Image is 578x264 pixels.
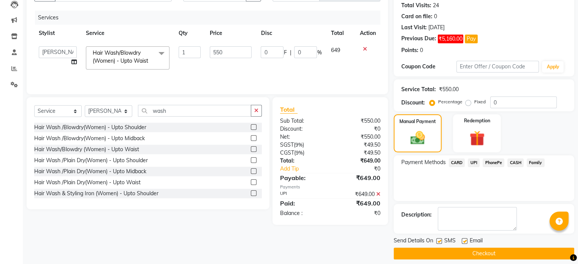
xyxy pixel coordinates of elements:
label: Fixed [474,98,486,105]
button: Checkout [394,248,574,259]
div: Previous Due: [401,35,436,43]
label: Percentage [438,98,462,105]
th: Disc [256,25,326,42]
div: ( ) [274,141,330,149]
div: Discount: [274,125,330,133]
div: Sub Total: [274,117,330,125]
div: ₹550.00 [330,117,386,125]
div: Description: [401,211,432,219]
span: Total [280,106,298,114]
div: Total: [274,157,330,165]
div: Payable: [274,173,330,182]
div: Discount: [401,99,425,107]
div: Last Visit: [401,24,427,32]
label: Redemption [464,117,490,124]
div: Coupon Code [401,63,456,71]
a: x [148,57,152,64]
div: ₹550.00 [439,85,459,93]
label: Manual Payment [399,118,436,125]
div: UPI [274,190,330,198]
a: Add Tip [274,165,339,173]
span: CASH [507,158,524,167]
span: CGST [280,149,294,156]
div: [DATE] [428,24,445,32]
span: UPI [468,158,480,167]
span: % [317,49,321,57]
th: Qty [174,25,205,42]
th: Total [326,25,355,42]
div: Net: [274,133,330,141]
span: Send Details On [394,237,433,246]
div: Hair Wash /Plain Dry(Women) - Upto Midback [34,168,146,175]
th: Price [205,25,256,42]
div: Service Total: [401,85,436,93]
div: ( ) [274,149,330,157]
div: Points: [401,46,418,54]
div: ₹550.00 [330,133,386,141]
span: 9% [296,150,303,156]
span: ₹5,160.00 [438,35,463,43]
span: 9% [295,142,302,148]
img: _cash.svg [406,130,429,146]
div: Card on file: [401,13,432,21]
input: Search or Scan [138,105,251,117]
span: Payment Methods [401,158,446,166]
div: ₹649.00 [330,190,386,198]
div: Hair Wash /Plain Dry(Women) - Upto Shoulder [34,157,148,164]
span: Family [527,158,545,167]
span: SMS [444,237,456,246]
span: PhonePe [483,158,504,167]
div: 24 [433,2,439,9]
div: Hair Wash/Blowdry (Women) - Upto Waist [34,145,139,153]
th: Stylist [34,25,81,42]
th: Action [355,25,380,42]
div: ₹0 [330,209,386,217]
div: Hair Wash /Blowdry(Women) - Upto Midback [34,134,145,142]
div: Hair Wash /Blowdry(Women) - Upto Shoulder [34,123,146,131]
div: ₹0 [330,125,386,133]
div: ₹649.00 [330,199,386,208]
div: Total Visits: [401,2,431,9]
div: ₹649.00 [330,157,386,165]
div: Hair Wash /Plain Dry(Women) - Upto Waist [34,179,141,187]
div: Balance : [274,209,330,217]
div: ₹0 [339,165,386,173]
div: ₹49.50 [330,149,386,157]
span: SGST [280,141,294,148]
div: Paid: [274,199,330,208]
div: Payments [280,184,380,190]
div: 0 [420,46,423,54]
span: | [290,49,291,57]
span: F [283,49,287,57]
div: ₹49.50 [330,141,386,149]
span: 649 [331,47,340,54]
span: CARD [449,158,465,167]
button: Pay [465,35,478,43]
button: Apply [542,61,564,73]
div: ₹649.00 [330,173,386,182]
th: Service [81,25,174,42]
div: Services [35,11,386,25]
span: Hair Wash/Blowdry (Women) - Upto Waist [93,49,148,64]
span: Email [470,237,483,246]
img: _gift.svg [465,129,489,148]
div: 0 [434,13,437,21]
input: Enter Offer / Coupon Code [456,61,539,73]
div: Hair Wash & Styling Iron (Women) - Upto Shoulder [34,190,158,198]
